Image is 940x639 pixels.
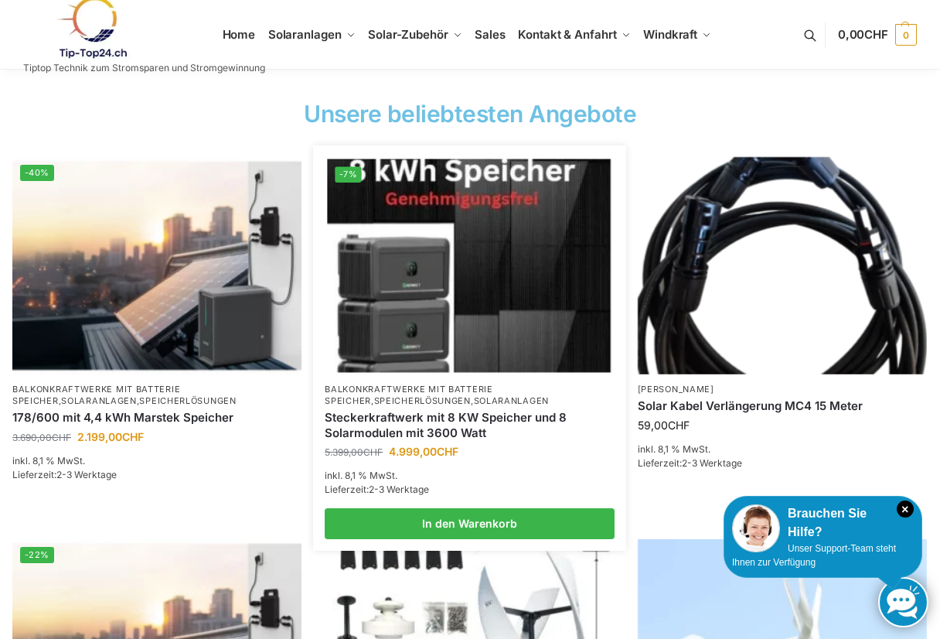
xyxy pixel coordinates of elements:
p: Tiptop Technik zum Stromsparen und Stromgewinnung [23,63,265,73]
a: Speicherlösungen [374,395,471,406]
img: Home 5 [12,157,301,374]
bdi: 4.999,00 [389,445,458,458]
div: Brauchen Sie Hilfe? [732,504,914,542]
a: Balkonkraftwerke mit Batterie Speicher [325,384,492,406]
bdi: 59,00 [638,419,690,432]
a: Solar-Verlängerungskabel [638,157,927,374]
span: CHF [668,419,690,432]
a: Solaranlagen [61,395,136,406]
i: Schließen [897,501,914,518]
span: Lieferzeit: [12,469,117,480]
a: [PERSON_NAME] [638,384,714,395]
span: CHF [122,430,144,443]
span: 0,00 [838,27,888,42]
span: Lieferzeit: [325,484,429,495]
a: Balkonkraftwerke mit Batterie Speicher [12,384,180,406]
span: CHF [864,27,888,42]
span: Solar-Zubehör [368,27,448,42]
a: Steckerkraftwerk mit 8 KW Speicher und 8 Solarmodulen mit 3600 Watt [325,410,614,440]
span: CHF [52,432,71,443]
p: , , [325,384,614,408]
a: In den Warenkorb legen: „Steckerkraftwerk mit 8 KW Speicher und 8 Solarmodulen mit 3600 Watt“ [325,508,614,539]
p: inkl. 8,1 % MwSt. [325,469,614,483]
span: 2-3 Werktage [682,457,742,469]
span: Kontakt & Anfahrt [518,27,616,42]
span: Lieferzeit: [638,457,742,469]
a: 0,00CHF 0 [838,12,917,58]
span: 0 [895,24,917,46]
img: Home 6 [328,159,612,372]
a: Solaranlagen [474,395,549,406]
a: -7%Steckerkraftwerk mit 8 KW Speicher und 8 Solarmodulen mit 3600 Watt [328,159,612,372]
span: Unser Support-Team steht Ihnen zur Verfügung [732,543,896,568]
span: 2-3 Werktage [56,469,117,480]
span: Solaranlagen [268,27,342,42]
img: Home 7 [638,157,927,374]
bdi: 3.690,00 [12,432,71,443]
h2: Unsere beliebtesten Angebote [8,102,932,125]
img: Customer service [732,504,780,552]
a: Speicherlösungen [139,395,236,406]
a: -40%Balkonkraftwerk mit Marstek Speicher [12,157,301,374]
p: inkl. 8,1 % MwSt. [12,454,301,468]
span: Sales [475,27,506,42]
span: Windkraft [643,27,697,42]
p: inkl. 8,1 % MwSt. [638,443,927,456]
span: 2-3 Werktage [369,484,429,495]
bdi: 2.199,00 [77,430,144,443]
span: CHF [363,446,383,458]
p: , , [12,384,301,408]
span: CHF [437,445,458,458]
a: 178/600 mit 4,4 kWh Marstek Speicher [12,410,301,425]
bdi: 5.399,00 [325,446,383,458]
a: Solar Kabel Verlängerung MC4 15 Meter [638,398,927,414]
